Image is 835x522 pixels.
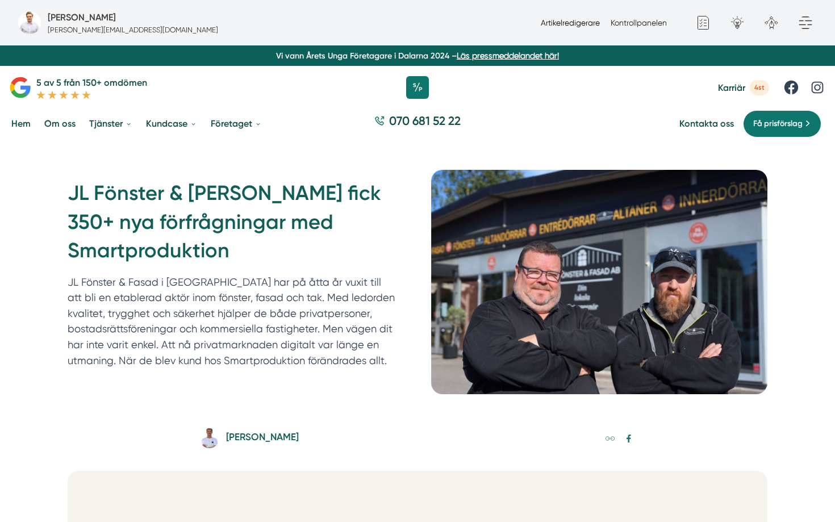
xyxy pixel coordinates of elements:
span: 4st [750,80,769,95]
img: Fredrik Weberbauer [199,428,219,448]
a: Om oss [42,109,78,138]
a: Artikelredigerare [541,18,600,27]
span: Få prisförslag [753,118,803,130]
p: 5 av 5 från 150+ omdömen [36,76,147,90]
img: Bild till JL Fönster & Fasad fick 350+ nya förfrågningar med Smartproduktion [431,170,767,394]
p: Vi vann Årets Unga Företagare i Dalarna 2024 – [5,50,830,61]
a: Företaget [208,109,264,138]
a: Dela på Facebook [621,431,636,445]
a: Kopiera länk [603,431,617,445]
a: Karriär 4st [718,80,769,95]
h5: Administratör [48,10,116,24]
a: Hem [9,109,33,138]
p: [PERSON_NAME][EMAIL_ADDRESS][DOMAIN_NAME] [48,24,218,35]
span: 070 681 52 22 [389,112,461,129]
a: Kontakta oss [679,118,734,129]
svg: Facebook [624,434,633,443]
a: Kontrollpanelen [611,18,667,27]
img: foretagsbild-pa-smartproduktion-en-webbyraer-i-dalarnas-lan.jpg [18,11,41,34]
a: Kundcase [144,109,199,138]
span: Karriär [718,82,745,93]
h5: [PERSON_NAME] [226,429,299,448]
p: JL Fönster & Fasad i [GEOGRAPHIC_DATA] har på åtta år vuxit till att bli en etablerad aktör inom ... [68,274,395,369]
a: Läs pressmeddelandet här! [457,51,559,60]
a: Få prisförslag [743,110,821,137]
a: 070 681 52 22 [370,112,465,135]
a: Tjänster [87,109,135,138]
h1: JL Fönster & [PERSON_NAME] fick 350+ nya förfrågningar med Smartproduktion [68,179,404,274]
